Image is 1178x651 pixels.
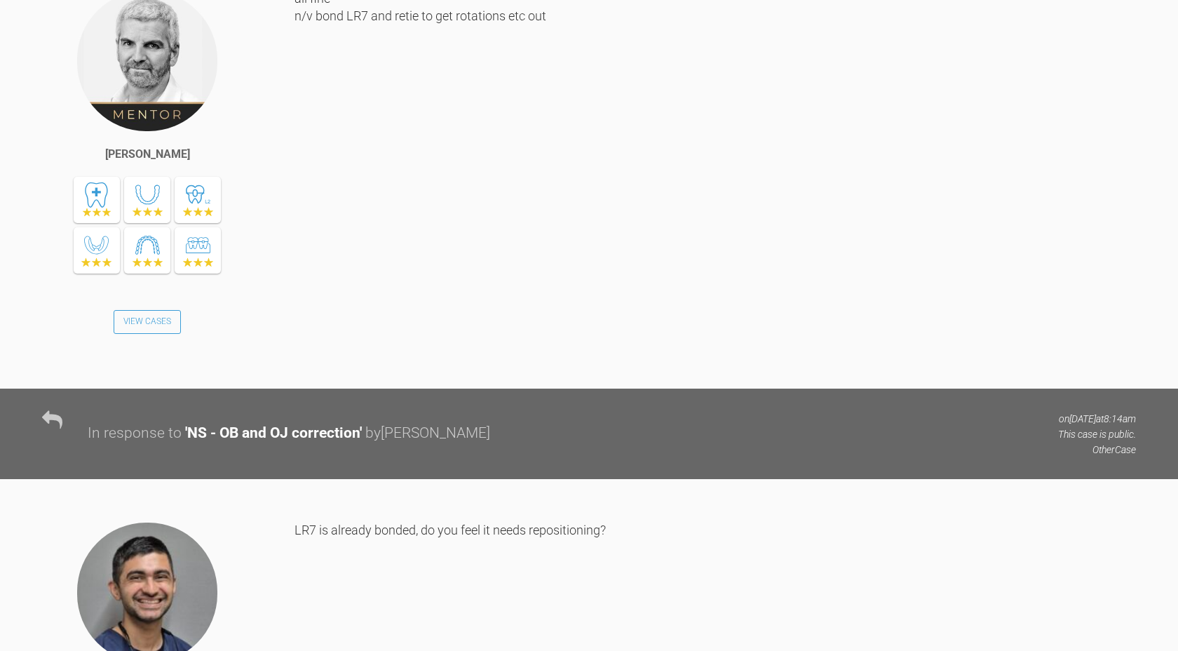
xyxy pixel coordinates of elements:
div: by [PERSON_NAME] [365,422,490,445]
p: This case is public. [1058,427,1136,442]
p: Other Case [1058,442,1136,457]
div: ' NS - OB and OJ correction ' [185,422,362,445]
div: [PERSON_NAME] [105,145,190,163]
a: View Cases [114,310,181,334]
p: on [DATE] at 8:14am [1058,411,1136,427]
div: In response to [88,422,182,445]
